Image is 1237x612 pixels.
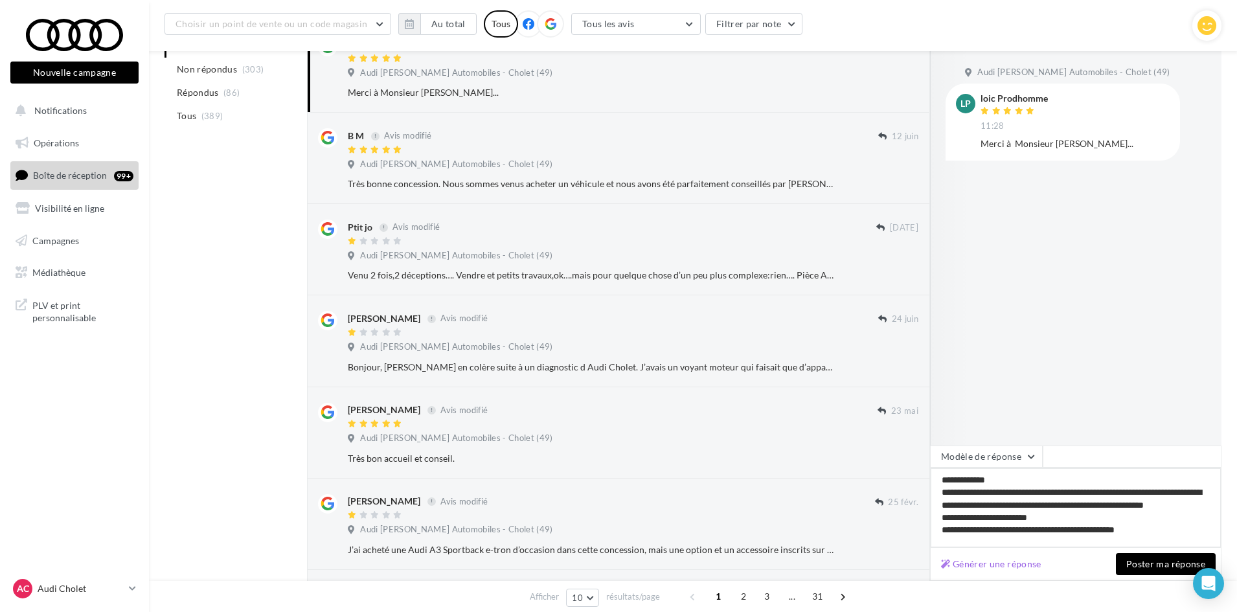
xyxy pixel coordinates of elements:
[606,591,660,603] span: résultats/page
[392,222,440,232] span: Avis modifié
[177,86,219,99] span: Répondus
[981,94,1048,103] div: loic Prodhomme
[177,63,237,76] span: Non répondus
[930,446,1043,468] button: Modèle de réponse
[360,524,552,536] span: Audi [PERSON_NAME] Automobiles - Cholet (49)
[891,405,918,417] span: 23 mai
[32,297,133,324] span: PLV et print personnalisable
[384,131,431,141] span: Avis modifié
[566,589,599,607] button: 10
[360,159,552,170] span: Audi [PERSON_NAME] Automobiles - Cholet (49)
[981,137,1170,150] div: Merci à Monsieur [PERSON_NAME]...
[8,161,141,189] a: Boîte de réception99+
[35,203,104,214] span: Visibilité en ligne
[484,10,518,38] div: Tous
[348,221,372,234] div: Ptit jo
[348,495,420,508] div: [PERSON_NAME]
[17,582,29,595] span: AC
[960,97,971,110] span: lP
[34,105,87,116] span: Notifications
[888,497,918,508] span: 25 févr.
[8,130,141,157] a: Opérations
[360,341,552,353] span: Audi [PERSON_NAME] Automobiles - Cholet (49)
[8,291,141,330] a: PLV et print personnalisable
[892,131,918,142] span: 12 juin
[890,222,918,234] span: [DATE]
[38,582,124,595] p: Audi Cholet
[34,137,79,148] span: Opérations
[572,593,583,603] span: 10
[705,13,803,35] button: Filtrer par note
[223,87,240,98] span: (86)
[348,452,834,465] div: Très bon accueil et conseil.
[348,361,834,374] div: Bonjour, [PERSON_NAME] en colère suite à un diagnostic d Audi Cholet. J’avais un voyant moteur qu...
[32,267,85,278] span: Médiathèque
[807,586,828,607] span: 31
[201,111,223,121] span: (389)
[348,177,834,190] div: Très bonne concession. Nous sommes venus acheter un véhicule et nous avons été parfaitement conse...
[242,64,264,74] span: (303)
[348,403,420,416] div: [PERSON_NAME]
[398,13,477,35] button: Au total
[582,18,635,29] span: Tous les avis
[8,195,141,222] a: Visibilité en ligne
[8,97,136,124] button: Notifications
[892,313,918,325] span: 24 juin
[348,86,834,99] div: Merci à Monsieur [PERSON_NAME]...
[114,171,133,181] div: 99+
[176,18,367,29] span: Choisir un point de vente ou un code magasin
[360,433,552,444] span: Audi [PERSON_NAME] Automobiles - Cholet (49)
[977,67,1170,78] span: Audi [PERSON_NAME] Automobiles - Cholet (49)
[32,234,79,245] span: Campagnes
[360,250,552,262] span: Audi [PERSON_NAME] Automobiles - Cholet (49)
[708,586,729,607] span: 1
[33,170,107,181] span: Boîte de réception
[348,312,420,325] div: [PERSON_NAME]
[936,556,1047,572] button: Générer une réponse
[530,591,559,603] span: Afficher
[348,269,834,282] div: Venu 2 fois,2 déceptions…. Vendre et petits travaux,ok….mais pour quelque chose d’un peu plus com...
[782,586,802,607] span: ...
[1193,568,1224,599] div: Open Intercom Messenger
[165,13,391,35] button: Choisir un point de vente ou un code magasin
[756,586,777,607] span: 3
[1116,553,1216,575] button: Poster ma réponse
[440,496,488,506] span: Avis modifié
[981,120,1004,132] span: 11:28
[8,227,141,255] a: Campagnes
[360,67,552,79] span: Audi [PERSON_NAME] Automobiles - Cholet (49)
[348,130,364,142] div: B M
[10,62,139,84] button: Nouvelle campagne
[10,576,139,601] a: AC Audi Cholet
[440,405,488,415] span: Avis modifié
[177,109,196,122] span: Tous
[348,543,834,556] div: J’ai acheté une Audi A3 Sportback e-tron d’occasion dans cette concession, mais une option et un ...
[733,586,754,607] span: 2
[8,259,141,286] a: Médiathèque
[420,13,477,35] button: Au total
[571,13,701,35] button: Tous les avis
[440,313,488,324] span: Avis modifié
